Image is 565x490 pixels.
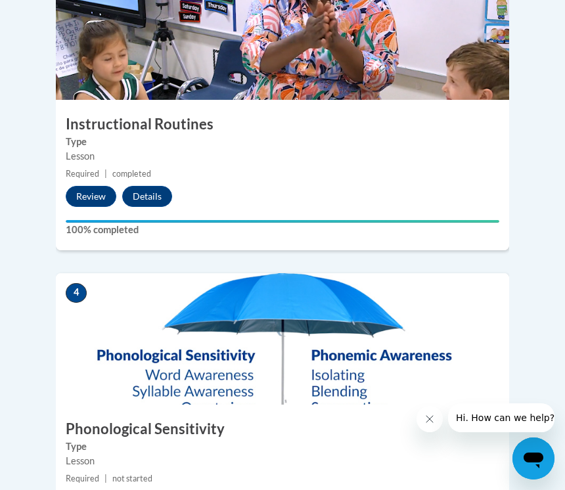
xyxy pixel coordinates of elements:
[512,437,554,479] iframe: Button to launch messaging window
[66,149,499,164] div: Lesson
[66,186,116,207] button: Review
[66,283,87,303] span: 4
[66,454,499,468] div: Lesson
[122,186,172,207] button: Details
[66,439,499,454] label: Type
[66,220,499,223] div: Your progress
[104,474,107,483] span: |
[66,135,499,149] label: Type
[66,169,99,179] span: Required
[112,169,151,179] span: completed
[448,403,554,432] iframe: Message from company
[417,406,443,432] iframe: Close message
[66,223,499,237] label: 100% completed
[66,474,99,483] span: Required
[56,114,509,135] h3: Instructional Routines
[104,169,107,179] span: |
[56,419,509,439] h3: Phonological Sensitivity
[112,474,152,483] span: not started
[56,273,509,405] img: Course Image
